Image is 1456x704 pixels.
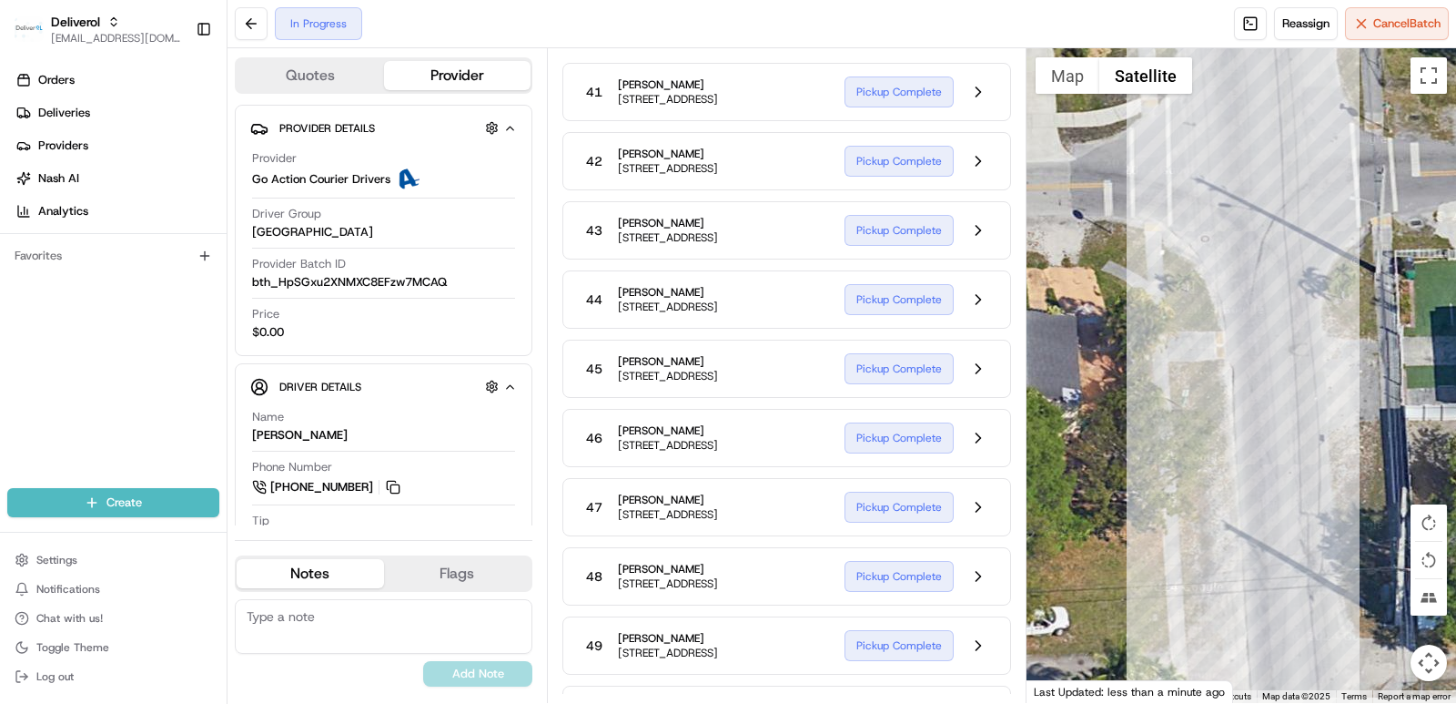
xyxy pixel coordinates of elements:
span: 45 [586,360,602,378]
button: Deliverol [51,13,100,31]
a: Orders [7,66,227,95]
button: [EMAIL_ADDRESS][DOMAIN_NAME] [51,31,181,46]
p: Welcome 👋 [18,73,331,102]
span: [PERSON_NAME] [618,285,718,300]
a: [PHONE_NUMBER] [252,477,403,497]
button: Show satellite imagery [1099,57,1192,94]
span: [STREET_ADDRESS] [618,161,718,176]
span: [STREET_ADDRESS] [618,300,718,314]
a: 💻API Documentation [147,257,299,290]
div: Last Updated: less than a minute ago [1026,680,1233,703]
span: Reassign [1282,15,1330,32]
a: Open this area in Google Maps (opens a new window) [1031,679,1091,703]
span: Deliveries [38,105,90,121]
button: Tilt map [1410,579,1447,616]
div: [PERSON_NAME] [252,427,348,444]
span: [STREET_ADDRESS] [618,646,718,660]
img: Google [1031,679,1091,703]
span: [GEOGRAPHIC_DATA] [252,224,373,240]
span: Analytics [38,203,88,219]
input: Clear [47,117,300,137]
span: [STREET_ADDRESS] [618,230,718,245]
span: [PHONE_NUMBER] [270,479,373,495]
button: DeliverolDeliverol[EMAIL_ADDRESS][DOMAIN_NAME] [7,7,188,51]
span: Cancel Batch [1373,15,1441,32]
span: Go Action Courier Drivers [252,171,390,188]
span: Price [252,306,279,322]
button: Log out [7,664,219,689]
button: Toggle fullscreen view [1410,57,1447,94]
span: [STREET_ADDRESS] [618,438,718,453]
button: Chat with us! [7,606,219,631]
div: Start new chat [62,174,298,192]
a: Powered byPylon [128,308,220,322]
span: 41 [586,83,602,101]
a: 📗Knowledge Base [11,257,147,290]
span: [PERSON_NAME] [618,216,718,230]
button: Notifications [7,576,219,602]
span: [STREET_ADDRESS] [618,507,718,522]
span: Name [252,409,284,425]
img: Deliverol [15,16,44,42]
span: Provider [252,150,297,167]
span: [PERSON_NAME] [618,147,718,161]
span: [PERSON_NAME] [618,631,718,646]
button: Reassign [1274,7,1338,40]
span: 42 [586,152,602,170]
span: Create [106,495,142,511]
button: Show street map [1036,57,1099,94]
button: Provider Details [250,113,517,143]
span: Chat with us! [36,611,103,626]
span: 43 [586,221,602,240]
span: Phone Number [252,459,332,475]
button: Start new chat [309,179,331,201]
a: Terms (opens in new tab) [1341,691,1367,701]
span: Notifications [36,582,100,597]
a: Providers [7,131,227,160]
span: Settings [36,553,77,567]
button: Rotate map counterclockwise [1410,542,1447,578]
button: Create [7,488,219,517]
button: Provider [384,61,531,90]
span: [PERSON_NAME] [618,562,718,576]
button: Rotate map clockwise [1410,505,1447,541]
span: bth_HpSGxu2XNMXC8EFzw7MCAQ [252,274,447,291]
span: [PERSON_NAME] [618,493,718,507]
span: 44 [586,291,602,309]
button: Map camera controls [1410,645,1447,681]
span: [STREET_ADDRESS] [618,576,718,591]
a: Analytics [7,197,227,226]
span: API Documentation [172,264,292,282]
div: 📗 [18,266,33,281]
span: [PERSON_NAME] [618,77,718,92]
img: ActionCourier.png [398,168,420,190]
span: $0.00 [252,324,284,341]
a: Report a map error [1378,691,1451,701]
a: Nash AI [7,164,227,193]
a: Deliveries [7,98,227,128]
span: [STREET_ADDRESS] [618,92,718,107]
div: Favorites [7,241,219,270]
span: Map data ©2025 [1262,691,1330,701]
div: 💻 [154,266,168,281]
span: [STREET_ADDRESS] [618,369,718,383]
span: Toggle Theme [36,640,109,655]
span: Driver Group [252,206,321,222]
img: 1736555255976-a54dd68f-1ca7-489b-9aae-adbdc363a1c4 [18,174,51,207]
img: Nash [18,18,55,55]
span: Provider Details [279,121,375,136]
span: Provider Batch ID [252,256,346,272]
span: 47 [586,498,602,516]
button: Quotes [237,61,384,90]
span: Pylon [181,309,220,322]
span: 49 [586,637,602,655]
span: Tip [252,513,269,529]
button: Flags [384,559,531,588]
span: Log out [36,669,74,684]
button: CancelBatch [1345,7,1449,40]
span: Driver Details [279,380,361,394]
button: Driver Details [250,372,517,402]
span: Orders [38,72,75,88]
